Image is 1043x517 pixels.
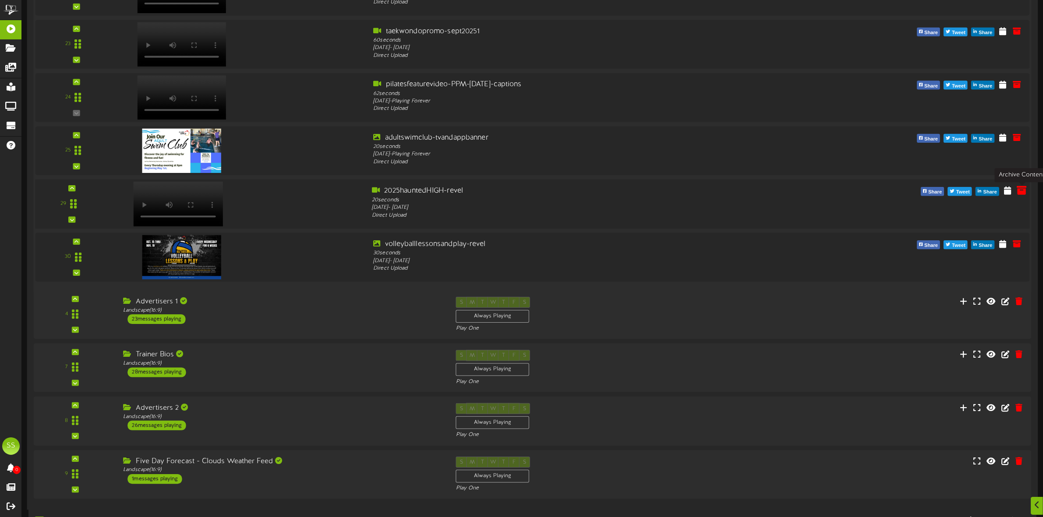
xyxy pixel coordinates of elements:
div: SS [2,437,20,455]
span: Share [923,241,940,250]
span: Tweet [950,134,967,144]
div: volleyballlessonsandplay-revel [373,239,774,250]
div: 30 [65,253,71,261]
button: Tweet [944,134,968,143]
span: Tweet [955,187,972,197]
button: Share [971,28,994,36]
span: Share [926,187,944,197]
div: 25 [65,147,71,155]
button: Tweet [944,28,968,36]
div: 60 seconds [373,37,774,44]
div: 28 messages playing [127,368,186,377]
div: [DATE] - [DATE] [373,44,774,52]
button: Share [971,134,994,143]
button: Share [976,187,999,196]
div: 23 messages playing [127,314,185,324]
div: [DATE] - Playing Forever [373,98,774,105]
div: Direct Upload [373,52,774,60]
div: 20 seconds [373,143,774,151]
div: Play One [456,485,692,492]
div: Landscape ( 16:9 ) [123,467,442,474]
div: Direct Upload [373,265,774,272]
img: 75862e93-9c81-471d-ae87-db90231f3f8f.jpg [142,235,221,279]
div: Play One [456,378,692,386]
div: Always Playing [456,310,530,323]
div: Direct Upload [372,212,777,220]
span: Tweet [950,241,967,250]
span: Share [977,134,994,144]
div: [DATE] - [DATE] [372,204,777,212]
img: 21370e83-f697-4fa1-8aff-1a4ad2bcf042.jpg [142,129,221,173]
div: 62 seconds [373,90,774,98]
div: Direct Upload [373,105,774,113]
button: Share [921,187,944,196]
button: Tweet [944,81,968,90]
span: Share [923,134,940,144]
div: 24 [65,94,71,101]
div: Always Playing [456,470,530,482]
div: 9 [65,471,68,478]
div: pilatesfeaturevideo-PPM-[DATE]-captions [373,80,774,90]
button: Tweet [948,187,972,196]
div: 29 [60,200,66,208]
span: Share [982,187,999,197]
div: Landscape ( 16:9 ) [123,413,442,421]
button: Share [971,81,994,90]
div: 2025hauntedHIGH-revel [372,186,777,196]
div: 8 [65,417,68,425]
div: 26 messages playing [127,421,186,430]
div: Trainer Bios [123,350,442,360]
button: Share [917,81,940,90]
div: Advertisers 1 [123,297,442,307]
span: Share [977,28,994,38]
div: Advertisers 2 [123,403,442,413]
span: Share [977,241,994,250]
div: Always Playing [456,363,530,376]
div: 30 seconds [373,250,774,257]
div: Direct Upload [373,158,774,166]
div: Landscape ( 16:9 ) [123,307,442,314]
span: 0 [13,466,21,474]
div: [DATE] - Playing Forever [373,151,774,158]
div: Five Day Forecast - Clouds Weather Feed [123,457,442,467]
span: Share [923,81,940,91]
div: [DATE] - [DATE] [373,257,774,265]
div: 23 [65,41,71,48]
div: 1 messages playing [127,474,182,484]
button: Share [917,240,940,249]
div: 20 seconds [372,196,777,204]
span: Tweet [950,28,967,38]
span: Share [977,81,994,91]
div: taekwondopromo-sept20251 [373,27,774,37]
div: Play One [456,325,692,332]
button: Share [917,28,940,36]
button: Tweet [944,240,968,249]
button: Share [971,240,994,249]
span: Share [923,28,940,38]
span: Tweet [950,81,967,91]
div: Always Playing [456,416,530,429]
div: Play One [456,432,692,439]
button: Share [917,134,940,143]
div: adultswimclub-tvandappbanner [373,133,774,143]
div: Landscape ( 16:9 ) [123,360,442,368]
